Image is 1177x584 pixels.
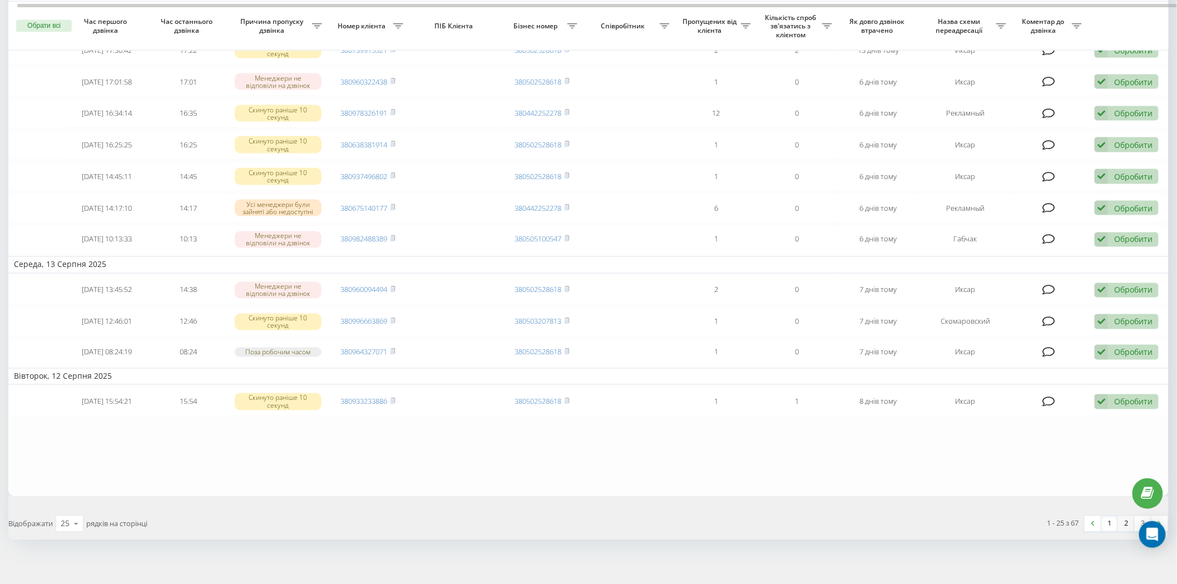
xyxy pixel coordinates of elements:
div: Обробити [1114,285,1153,295]
a: 380502528618 [515,285,562,295]
a: 380502528618 [515,171,562,181]
td: 1 [675,162,756,191]
div: Обробити [1114,347,1153,358]
span: Назва схеми переадресації [924,17,996,34]
td: 17:01 [147,67,229,97]
td: 6 [675,194,756,223]
a: 380502528618 [515,397,562,407]
td: [DATE] 08:24:19 [66,339,147,366]
div: Менеджери не відповіли на дзвінок [235,73,322,90]
td: 6 днів тому [838,162,919,191]
span: Коментар до дзвінка [1017,17,1072,34]
td: Рекламный [919,194,1012,223]
div: Скинуто раніше 10 секунд [235,136,322,153]
td: [DATE] 10:13:33 [66,225,147,255]
td: 12:46 [147,307,229,336]
a: 380502528618 [515,77,562,87]
a: 380675140177 [341,203,388,213]
span: Співробітник [588,22,660,31]
td: 15:54 [147,387,229,417]
td: Иксар [919,276,1012,305]
td: 7 днів тому [838,339,919,366]
span: Як довго дзвінок втрачено [847,17,910,34]
td: 16:25 [147,130,229,160]
div: Open Intercom Messenger [1139,521,1166,548]
td: 0 [756,130,838,160]
td: 1 [675,225,756,255]
div: Обробити [1114,203,1153,214]
span: Відображати [8,519,53,529]
td: [DATE] 16:25:25 [66,130,147,160]
span: Причина пропуску дзвінка [234,17,311,34]
a: 380442252278 [515,108,562,118]
td: 16:35 [147,98,229,128]
td: 0 [756,194,838,223]
td: 1 [675,307,756,336]
td: Иксар [919,162,1012,191]
td: 6 днів тому [838,194,919,223]
div: Скинуто раніше 10 секунд [235,314,322,330]
td: 2 [675,276,756,305]
td: 8 днів тому [838,387,919,417]
td: 0 [756,276,838,305]
td: 7 днів тому [838,276,919,305]
div: Менеджери не відповіли на дзвінок [235,231,322,248]
td: Скомаровский [919,307,1012,336]
a: 380937496802 [341,171,388,181]
td: 1 [675,67,756,97]
span: Бізнес номер [507,22,567,31]
div: Обробити [1114,397,1153,407]
a: 380996663869 [341,316,388,326]
div: Менеджери не відповіли на дзвінок [235,282,322,299]
span: Номер клієнта [333,22,393,31]
td: 14:17 [147,194,229,223]
td: 6 днів тому [838,67,919,97]
td: 6 днів тому [838,225,919,255]
td: Габчак [919,225,1012,255]
td: 1 [675,387,756,417]
td: 1 [675,339,756,366]
td: Рекламный [919,98,1012,128]
div: 1 - 25 з 67 [1047,518,1079,529]
span: ПІБ Клієнта [418,22,492,31]
td: 0 [756,225,838,255]
div: Усі менеджери були зайняті або недоступні [235,200,322,216]
td: Середа, 13 Серпня 2025 [8,256,1169,273]
div: Скинуто раніше 10 секунд [235,393,322,410]
td: 6 днів тому [838,98,919,128]
td: 1 [675,130,756,160]
button: Обрати всі [16,20,72,32]
td: 7 днів тому [838,307,919,336]
a: 380442252278 [515,203,562,213]
div: Поза робочим часом [235,348,322,357]
td: 0 [756,339,838,366]
a: 380933233886 [341,397,388,407]
td: 12 [675,98,756,128]
td: 6 днів тому [838,130,919,160]
td: [DATE] 17:01:58 [66,67,147,97]
a: 380960094494 [341,285,388,295]
span: рядків на сторінці [86,519,147,529]
td: 1 [756,387,838,417]
a: 2 [1118,516,1135,532]
a: 380638381914 [341,140,388,150]
td: 10:13 [147,225,229,255]
div: 25 [61,518,70,529]
td: Вівторок, 12 Серпня 2025 [8,368,1169,385]
a: 380964327071 [341,347,388,357]
td: [DATE] 14:45:11 [66,162,147,191]
td: [DATE] 16:34:14 [66,98,147,128]
a: 380503207813 [515,316,562,326]
a: 380502528618 [515,347,562,357]
div: Обробити [1114,316,1153,327]
a: 380505100547 [515,234,562,244]
td: Иксар [919,339,1012,366]
td: 0 [756,98,838,128]
div: Обробити [1114,171,1153,182]
div: Скинуто раніше 10 секунд [235,168,322,185]
a: 3 [1135,516,1151,532]
div: Обробити [1114,234,1153,245]
td: [DATE] 12:46:01 [66,307,147,336]
td: Иксар [919,130,1012,160]
a: 380982488389 [341,234,388,244]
